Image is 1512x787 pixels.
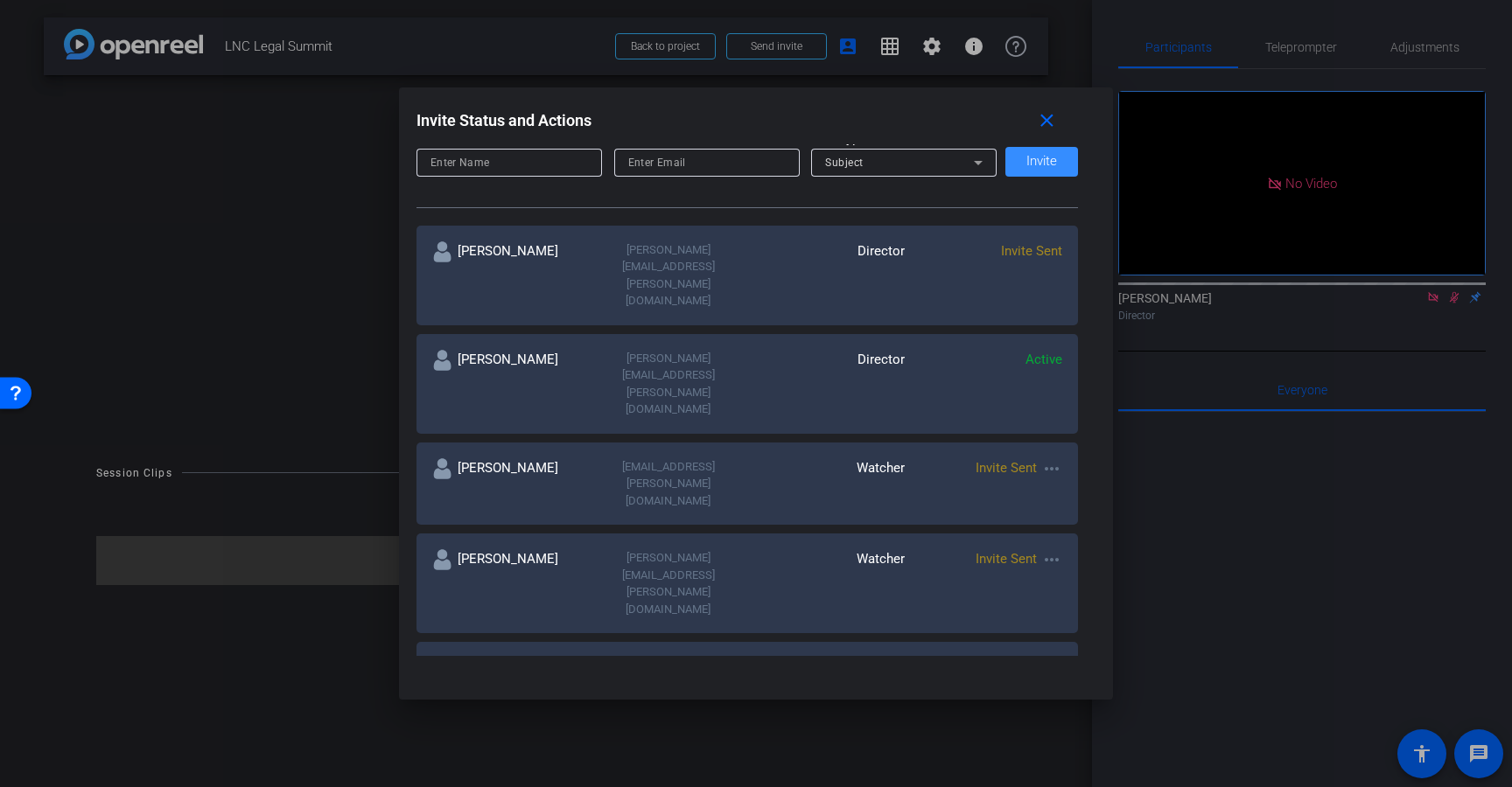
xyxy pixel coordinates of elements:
mat-icon: close [1036,110,1058,132]
div: [PERSON_NAME] [432,350,590,418]
span: Invite Sent [976,460,1037,476]
span: Subject [825,157,864,169]
div: Watcher [747,549,905,617]
div: Watcher [747,458,905,510]
span: Invite Sent [976,551,1037,567]
div: [PERSON_NAME] [432,549,590,617]
div: Director [747,350,905,418]
input: Enter Email [628,152,786,173]
div: [PERSON_NAME] [432,241,590,310]
span: Invite Sent [1001,243,1062,259]
div: [PERSON_NAME][EMAIL_ADDRESS][PERSON_NAME][DOMAIN_NAME] [590,241,747,310]
div: [PERSON_NAME][EMAIL_ADDRESS][PERSON_NAME][DOMAIN_NAME] [590,549,747,617]
mat-icon: more_horiz [1041,458,1062,479]
div: [PERSON_NAME] [432,458,590,510]
mat-icon: more_horiz [1041,549,1062,570]
div: Invite Status and Actions [416,105,1079,136]
div: Director [747,241,905,310]
div: [EMAIL_ADDRESS][PERSON_NAME][DOMAIN_NAME] [590,458,747,510]
span: Active [1025,352,1062,367]
input: Enter Name [430,152,588,173]
div: [PERSON_NAME][EMAIL_ADDRESS][PERSON_NAME][DOMAIN_NAME] [590,350,747,418]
